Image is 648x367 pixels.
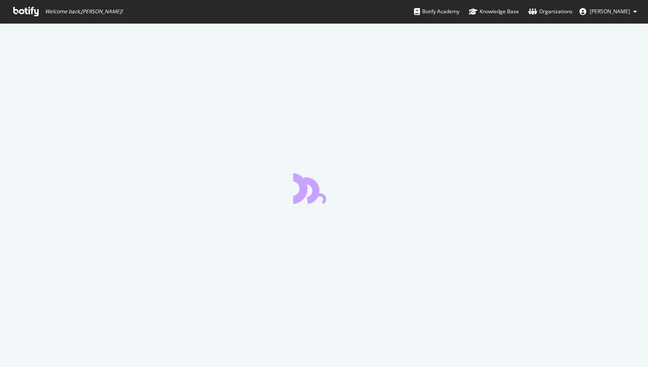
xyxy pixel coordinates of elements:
[573,5,644,18] button: [PERSON_NAME]
[590,8,630,15] span: Joudi Marjana
[293,173,355,204] div: animation
[45,8,123,15] span: Welcome back, [PERSON_NAME] !
[528,7,573,16] div: Organizations
[414,7,459,16] div: Botify Academy
[469,7,519,16] div: Knowledge Base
